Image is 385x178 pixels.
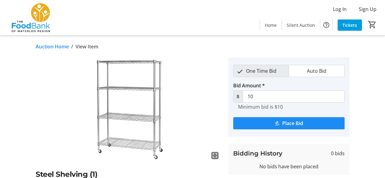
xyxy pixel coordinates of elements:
mat-icon: fullscreen [211,152,219,159]
span: View Item [75,43,98,50]
span: One Time Bid [242,65,280,77]
span: Log In [333,5,347,13]
span: Tickets [342,22,357,28]
button: Sign Up [354,4,381,14]
h3: Bidding History [233,149,282,158]
span: Home [265,22,277,28]
span: $ [233,90,243,103]
button: Help [320,19,332,31]
span: Place Bid [282,120,303,127]
span: / [71,43,73,50]
span: Auto Bid [303,65,330,77]
a: Auction Home [36,43,69,50]
span: Silent Auction [287,22,315,28]
button: Place Bid [233,117,345,129]
a: Tickets [338,19,362,31]
tr-hint: Minimum bid is $10 [238,104,283,110]
a: Home [260,19,282,31]
span: 0 bids [331,150,345,157]
label: Bid Amount * [233,82,265,89]
span: Sign Up [359,5,376,13]
img: The Food Bank of Waterloo Region's Logo [4,2,58,33]
button: Cart [367,19,378,30]
div: No bids have been placed [233,163,345,170]
button: Log In [328,4,352,14]
a: Silent Auction [282,19,320,31]
img: Image [36,58,221,162]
